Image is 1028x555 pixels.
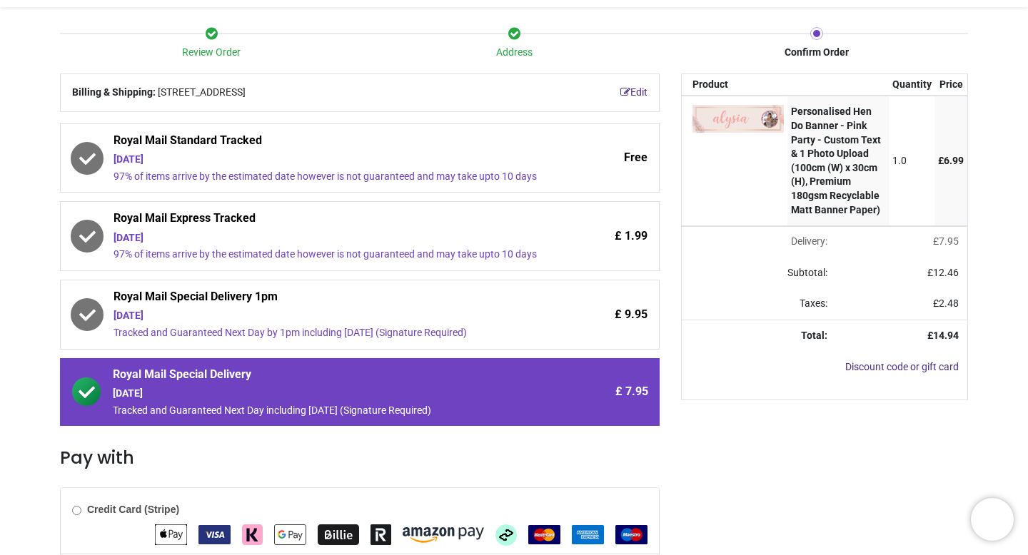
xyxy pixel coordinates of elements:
[371,529,391,540] span: Revolut Pay
[242,524,263,545] img: Klarna
[944,155,964,166] span: 6.99
[114,153,540,167] div: [DATE]
[615,384,648,399] span: £ 7.95
[113,387,541,401] div: [DATE]
[927,267,959,278] span: £
[495,529,517,540] span: Afterpay Clearpay
[615,529,647,540] span: Maestro
[113,404,541,418] div: Tracked and Guaranteed Next Day including [DATE] (Signature Required)
[158,86,246,100] span: [STREET_ADDRESS]
[318,524,359,545] img: Billie
[72,86,156,98] b: Billing & Shipping:
[495,524,517,546] img: Afterpay Clearpay
[939,235,959,247] span: 7.95
[155,529,187,540] span: Apple Pay
[615,228,647,244] span: £ 1.99
[927,330,959,341] strong: £
[198,529,231,540] span: VISA
[363,46,665,60] div: Address
[845,361,959,372] a: Discount code or gift card
[318,529,359,540] span: Billie
[971,498,1014,541] iframe: Brevo live chat
[682,288,836,320] td: Taxes:
[403,529,484,540] span: Amazon Pay
[938,155,964,166] span: £
[572,525,604,544] img: American Express
[242,529,263,540] span: Klarna
[933,297,959,309] span: £
[155,524,187,545] img: Apple Pay
[528,529,560,540] span: MasterCard
[114,231,540,245] div: [DATE]
[114,133,540,153] span: Royal Mail Standard Tracked
[665,46,968,60] div: Confirm Order
[620,86,647,100] a: Edit
[274,529,306,540] span: Google Pay
[114,210,540,230] span: Royal Mail Express Tracked
[114,309,540,323] div: [DATE]
[114,170,540,184] div: 97% of items arrive by the estimated date however is not guaranteed and may take upto 10 days
[60,46,363,60] div: Review Order
[933,330,959,341] span: 14.94
[791,106,881,215] strong: Personalised Hen Do Banner - Pink Party - Custom Text & 1 Photo Upload (100cm (W) x 30cm (H), Pre...
[198,525,231,544] img: VISA
[692,105,784,132] img: AXVpjmGzv9wCAAAAAElFTkSuQmCC
[682,258,836,289] td: Subtotal:
[114,326,540,340] div: Tracked and Guaranteed Next Day by 1pm including [DATE] (Signature Required)
[615,307,647,322] span: £ 9.95
[933,267,959,278] span: 12.46
[528,525,560,544] img: MasterCard
[403,527,484,543] img: Amazon Pay
[939,297,959,309] span: 2.48
[274,524,306,545] img: Google Pay
[371,524,391,545] img: Revolut Pay
[682,74,787,96] th: Product
[624,150,647,166] span: Free
[72,506,81,515] input: Credit Card (Stripe)
[60,446,660,470] h3: Pay with
[934,74,967,96] th: Price
[933,235,959,247] span: £
[113,367,541,387] span: Royal Mail Special Delivery
[889,74,935,96] th: Quantity
[892,154,932,168] div: 1.0
[615,525,647,544] img: Maestro
[114,289,540,309] span: Royal Mail Special Delivery 1pm
[801,330,827,341] strong: Total:
[572,529,604,540] span: American Express
[682,226,836,258] td: Delivery will be updated after choosing a new delivery method
[87,504,179,515] b: Credit Card (Stripe)
[114,248,540,262] div: 97% of items arrive by the estimated date however is not guaranteed and may take upto 10 days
